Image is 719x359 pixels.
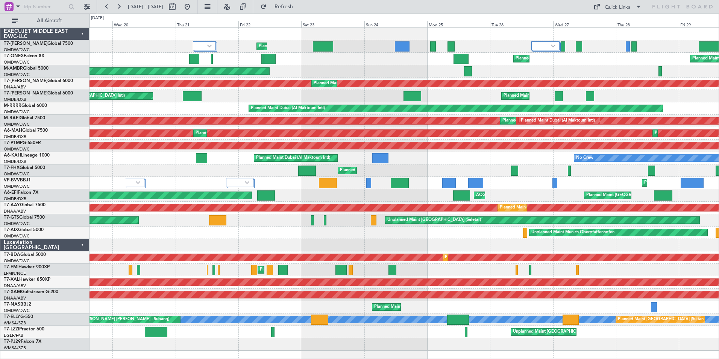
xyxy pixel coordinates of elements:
[8,15,82,27] button: All Aircraft
[4,339,41,344] a: T7-PJ29Falcon 7X
[445,252,519,263] div: Planned Maint Dubai (Al Maktoum Intl)
[590,1,645,13] button: Quick Links
[4,277,19,282] span: T7-XAL
[4,128,48,133] a: A6-MAHGlobal 7500
[4,79,47,83] span: T7-[PERSON_NAME]
[586,190,712,201] div: Planned Maint [GEOGRAPHIC_DATA] ([GEOGRAPHIC_DATA] Intl)
[4,153,50,158] a: A6-KAHLineage 1000
[4,233,30,239] a: OMDW/DWC
[4,315,33,319] a: T7-ELLYG-550
[4,308,30,313] a: OMDW/DWC
[4,72,30,78] a: OMDW/DWC
[4,97,26,102] a: OMDB/DXB
[4,184,30,189] a: OMDW/DWC
[476,190,564,201] div: AOG Maint [GEOGRAPHIC_DATA] (Dubai Intl)
[4,203,46,207] a: T7-AAYGlobal 7500
[4,196,26,202] a: OMDB/DXB
[20,18,79,23] span: All Aircraft
[4,277,50,282] a: T7-XALHawker 850XP
[605,4,630,11] div: Quick Links
[551,44,555,47] img: arrow-gray.svg
[553,21,616,27] div: Wed 27
[238,21,301,27] div: Fri 22
[4,59,30,65] a: OMDW/DWC
[4,171,30,177] a: OMDW/DWC
[427,21,490,27] div: Mon 25
[4,253,20,257] span: T7-BDA
[4,215,19,220] span: T7-GTS
[4,283,26,289] a: DNAA/ABV
[257,1,302,13] button: Refresh
[4,228,44,232] a: T7-AIXGlobal 5000
[4,178,20,183] span: VP-BVV
[4,290,58,294] a: T7-XAMGulfstream G-200
[502,115,576,126] div: Planned Maint Dubai (Al Maktoum Intl)
[136,181,140,184] img: arrow-gray.svg
[4,253,46,257] a: T7-BDAGlobal 5000
[91,15,104,21] div: [DATE]
[387,214,481,226] div: Unplanned Maint [GEOGRAPHIC_DATA] (Seletar)
[374,301,459,313] div: Planned Maint Abuja ([PERSON_NAME] Intl)
[4,141,23,145] span: T7-P1MP
[513,326,637,338] div: Unplanned Maint [GEOGRAPHIC_DATA] ([GEOGRAPHIC_DATA])
[4,84,26,90] a: DNAA/ABV
[4,91,73,96] a: T7-[PERSON_NAME]Global 6000
[207,44,212,47] img: arrow-gray.svg
[196,128,321,139] div: Planned Maint [GEOGRAPHIC_DATA] ([GEOGRAPHIC_DATA] Intl)
[4,79,73,83] a: T7-[PERSON_NAME]Global 6000
[4,208,26,214] a: DNAA/ABV
[4,141,41,145] a: T7-P1MPG-650ER
[4,54,44,58] a: T7-ONEXFalcon 8X
[4,66,49,71] a: M-AMBRGlobal 5000
[500,202,574,213] div: Planned Maint Dubai (Al Maktoum Intl)
[4,345,26,351] a: WMSA/SZB
[4,166,45,170] a: T7-FHXGlobal 5000
[4,41,73,46] a: T7-[PERSON_NAME]Global 7500
[4,190,18,195] span: A6-EFI
[251,103,325,114] div: Planned Maint Dubai (Al Maktoum Intl)
[4,339,21,344] span: T7-PJ29
[4,302,20,307] span: T7-NAS
[4,122,30,127] a: OMDW/DWC
[23,1,66,12] input: Trip Number
[4,116,20,120] span: M-RAFI
[4,54,24,58] span: T7-ONEX
[4,215,45,220] a: T7-GTSGlobal 7500
[4,320,26,326] a: WMSA/SZB
[112,21,175,27] div: Wed 20
[4,178,31,183] a: VP-BVVBBJ1
[576,152,593,164] div: No Crew
[340,165,458,176] div: Planned Maint [GEOGRAPHIC_DATA] ([GEOGRAPHIC_DATA])
[504,90,629,102] div: Planned Maint [GEOGRAPHIC_DATA] ([GEOGRAPHIC_DATA] Intl)
[4,327,19,332] span: T7-LZZI
[259,41,333,52] div: Planned Maint Dubai (Al Maktoum Intl)
[4,47,30,53] a: OMDW/DWC
[4,265,50,269] a: T7-EMIHawker 900XP
[4,166,20,170] span: T7-FHX
[4,271,26,276] a: LFMN/NCE
[4,134,26,140] a: OMDB/DXB
[4,265,18,269] span: T7-EMI
[521,115,595,126] div: Planned Maint Dubai (Al Maktoum Intl)
[245,181,249,184] img: arrow-gray.svg
[301,21,364,27] div: Sat 23
[4,327,44,332] a: T7-LZZIPraetor 600
[4,159,26,164] a: OMDB/DXB
[4,290,21,294] span: T7-XAM
[644,177,718,189] div: Planned Maint Dubai (Al Maktoum Intl)
[314,78,388,89] div: Planned Maint Dubai (Al Maktoum Intl)
[4,228,18,232] span: T7-AIX
[4,302,31,307] a: T7-NASBBJ2
[128,3,163,10] span: [DATE] - [DATE]
[268,4,300,9] span: Refresh
[531,227,614,238] div: Unplanned Maint Munich Oberpfaffenhofen
[516,53,590,64] div: Planned Maint Dubai (Al Maktoum Intl)
[4,41,47,46] span: T7-[PERSON_NAME]
[4,146,30,152] a: OMDW/DWC
[4,116,45,120] a: M-RAFIGlobal 7500
[364,21,427,27] div: Sun 24
[4,258,30,264] a: OMDW/DWC
[4,153,21,158] span: A6-KAH
[4,315,20,319] span: T7-ELLY
[4,66,23,71] span: M-AMBR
